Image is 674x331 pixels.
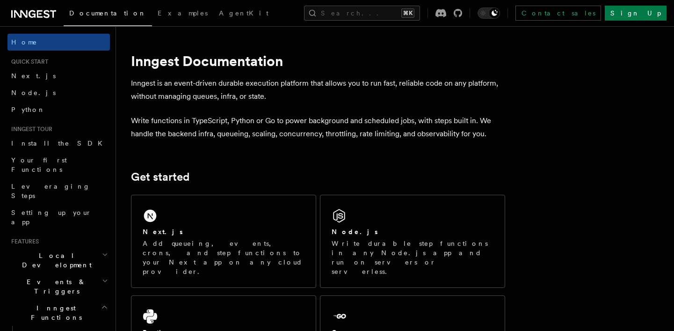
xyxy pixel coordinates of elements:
[158,9,208,17] span: Examples
[11,140,108,147] span: Install the SDK
[131,77,505,103] p: Inngest is an event-driven durable execution platform that allows you to run fast, reliable code ...
[131,170,189,184] a: Get started
[7,101,110,118] a: Python
[7,152,110,178] a: Your first Functions
[64,3,152,26] a: Documentation
[7,58,48,66] span: Quick start
[478,7,500,19] button: Toggle dark mode
[7,300,110,326] button: Inngest Functions
[7,125,52,133] span: Inngest tour
[11,106,45,113] span: Python
[7,84,110,101] a: Node.js
[69,9,146,17] span: Documentation
[7,251,102,270] span: Local Development
[219,9,268,17] span: AgentKit
[131,195,316,288] a: Next.jsAdd queueing, events, crons, and step functions to your Next app on any cloud provider.
[213,3,274,25] a: AgentKit
[131,52,505,69] h1: Inngest Documentation
[11,183,90,199] span: Leveraging Steps
[332,227,378,236] h2: Node.js
[7,247,110,273] button: Local Development
[143,227,183,236] h2: Next.js
[11,37,37,47] span: Home
[7,238,39,245] span: Features
[11,156,67,173] span: Your first Functions
[320,195,505,288] a: Node.jsWrite durable step functions in any Node.js app and run on servers or serverless.
[304,6,420,21] button: Search...⌘K
[7,34,110,51] a: Home
[11,89,56,96] span: Node.js
[11,72,56,80] span: Next.js
[401,8,414,18] kbd: ⌘K
[7,277,102,296] span: Events & Triggers
[7,204,110,230] a: Setting up your app
[7,178,110,204] a: Leveraging Steps
[11,209,92,226] span: Setting up your app
[7,67,110,84] a: Next.js
[7,135,110,152] a: Install the SDK
[332,239,493,276] p: Write durable step functions in any Node.js app and run on servers or serverless.
[605,6,667,21] a: Sign Up
[152,3,213,25] a: Examples
[131,114,505,140] p: Write functions in TypeScript, Python or Go to power background and scheduled jobs, with steps bu...
[7,273,110,300] button: Events & Triggers
[515,6,601,21] a: Contact sales
[7,303,101,322] span: Inngest Functions
[143,239,304,276] p: Add queueing, events, crons, and step functions to your Next app on any cloud provider.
